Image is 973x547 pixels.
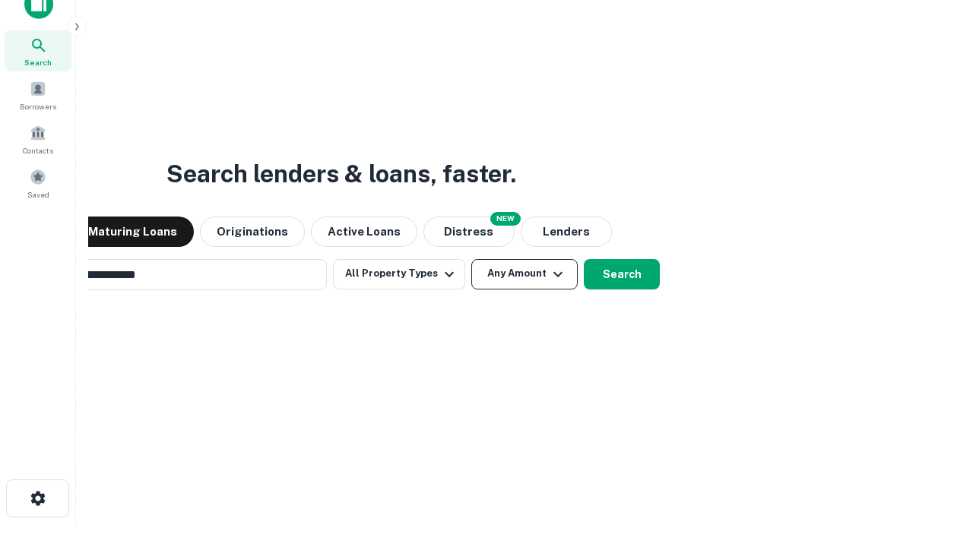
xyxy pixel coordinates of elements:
[897,425,973,498] iframe: Chat Widget
[5,163,71,204] a: Saved
[200,217,305,247] button: Originations
[5,119,71,160] a: Contacts
[71,217,194,247] button: Maturing Loans
[23,144,53,157] span: Contacts
[423,217,515,247] button: Search distressed loans with lien and other non-mortgage details.
[166,156,516,192] h3: Search lenders & loans, faster.
[584,259,660,289] button: Search
[27,188,49,201] span: Saved
[333,259,465,289] button: All Property Types
[5,30,71,71] a: Search
[20,100,56,112] span: Borrowers
[490,212,521,226] div: NEW
[521,217,612,247] button: Lenders
[24,56,52,68] span: Search
[311,217,417,247] button: Active Loans
[5,74,71,115] a: Borrowers
[471,259,578,289] button: Any Amount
